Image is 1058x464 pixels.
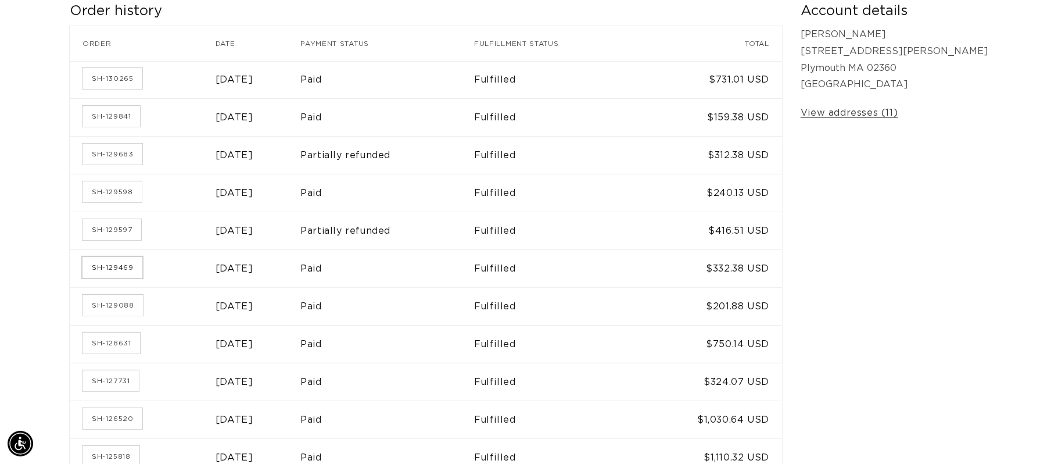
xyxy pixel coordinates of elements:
[639,136,782,174] td: $312.38 USD
[300,287,474,325] td: Paid
[216,75,253,84] time: [DATE]
[216,226,253,235] time: [DATE]
[216,113,253,122] time: [DATE]
[8,431,33,456] div: Accessibility Menu
[639,325,782,363] td: $750.14 USD
[300,26,474,61] th: Payment status
[83,370,139,391] a: Order number SH-127731
[83,106,140,127] a: Order number SH-129841
[639,363,782,401] td: $324.07 USD
[216,302,253,311] time: [DATE]
[801,2,988,20] h2: Account details
[474,401,639,438] td: Fulfilled
[83,333,140,354] a: Order number SH-128631
[83,144,142,165] a: Order number SH-129683
[300,61,474,99] td: Paid
[474,136,639,174] td: Fulfilled
[474,61,639,99] td: Fulfilled
[300,212,474,249] td: Partially refunded
[83,181,142,202] a: Order number SH-129598
[639,61,782,99] td: $731.01 USD
[474,174,639,212] td: Fulfilled
[70,26,216,61] th: Order
[83,408,142,429] a: Order number SH-126520
[474,212,639,249] td: Fulfilled
[639,401,782,438] td: $1,030.64 USD
[300,401,474,438] td: Paid
[1000,408,1058,464] iframe: Chat Widget
[216,188,253,198] time: [DATE]
[216,453,253,462] time: [DATE]
[300,249,474,287] td: Paid
[474,98,639,136] td: Fulfilled
[83,219,141,240] a: Order number SH-129597
[216,377,253,387] time: [DATE]
[300,136,474,174] td: Partially refunded
[70,2,782,20] h2: Order history
[639,249,782,287] td: $332.38 USD
[801,26,988,93] p: [PERSON_NAME] [STREET_ADDRESS][PERSON_NAME] Plymouth MA 02360 [GEOGRAPHIC_DATA]
[474,287,639,325] td: Fulfilled
[639,174,782,212] td: $240.13 USD
[474,26,639,61] th: Fulfillment status
[216,340,253,349] time: [DATE]
[83,295,143,316] a: Order number SH-129088
[216,151,253,160] time: [DATE]
[216,264,253,273] time: [DATE]
[300,174,474,212] td: Paid
[83,257,142,278] a: Order number SH-129469
[300,363,474,401] td: Paid
[639,287,782,325] td: $201.88 USD
[216,415,253,424] time: [DATE]
[216,26,300,61] th: Date
[300,98,474,136] td: Paid
[474,363,639,401] td: Fulfilled
[474,249,639,287] td: Fulfilled
[801,105,898,122] a: View addresses (11)
[639,26,782,61] th: Total
[474,325,639,363] td: Fulfilled
[300,325,474,363] td: Paid
[639,98,782,136] td: $159.38 USD
[83,68,142,89] a: Order number SH-130265
[639,212,782,249] td: $416.51 USD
